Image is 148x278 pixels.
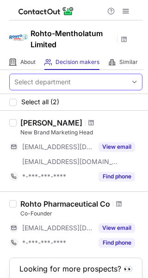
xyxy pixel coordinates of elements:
[20,58,36,66] span: About
[99,172,135,181] button: Reveal Button
[20,199,110,208] div: Rohto Pharmaceutical Co
[20,118,82,127] div: [PERSON_NAME]
[31,28,114,50] h1: Rohto-Mentholatum Limited
[55,58,99,66] span: Decision makers
[18,6,74,17] img: ContactOut v5.3.10
[14,77,71,87] div: Select department
[21,98,59,106] span: Select all (2)
[22,158,118,166] span: [EMAIL_ADDRESS][DOMAIN_NAME]
[20,128,142,137] div: New Brand Marketing Head
[99,142,135,152] button: Reveal Button
[9,28,28,47] img: 84dd5204b148506b66e75806b23a4e07
[99,223,135,233] button: Reveal Button
[99,238,135,247] button: Reveal Button
[119,58,138,66] span: Similar
[19,265,133,273] header: Looking for more prospects? 👀
[22,143,93,151] span: [EMAIL_ADDRESS][DOMAIN_NAME]
[22,224,93,232] span: [EMAIL_ADDRESS][DOMAIN_NAME]
[20,209,142,218] div: Co-Founder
